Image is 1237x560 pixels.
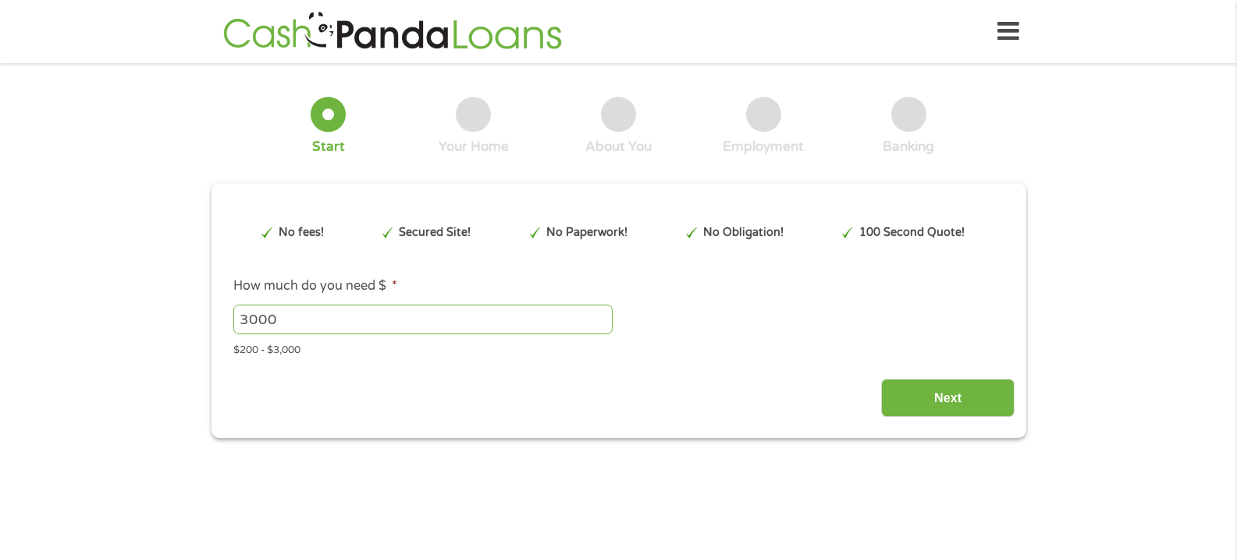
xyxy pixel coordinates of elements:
p: 100 Second Quote! [859,224,965,241]
input: Next [881,379,1015,417]
label: How much do you need $ [233,278,397,294]
img: GetLoanNow Logo [219,9,567,54]
div: Your Home [439,138,509,155]
p: No fees! [279,224,324,241]
div: Banking [883,138,934,155]
p: No Paperwork! [546,224,627,241]
p: Secured Site! [399,224,471,241]
div: Employment [723,138,804,155]
div: Start [312,138,345,155]
div: About You [585,138,652,155]
div: $200 - $3,000 [233,337,1003,358]
p: No Obligation! [703,224,784,241]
